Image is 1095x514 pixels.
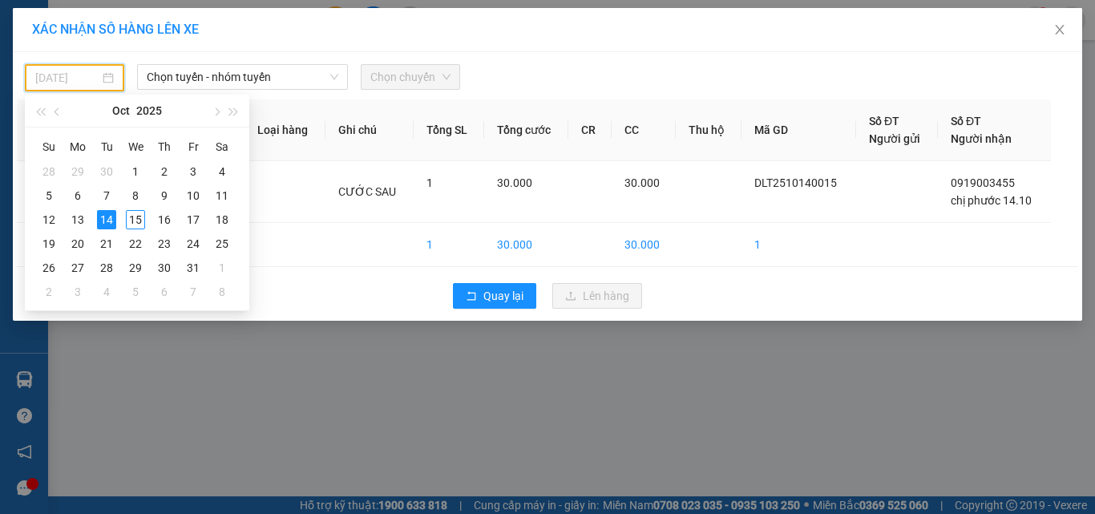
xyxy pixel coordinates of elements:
[150,184,179,208] td: 2025-10-09
[155,234,174,253] div: 23
[426,176,433,189] span: 1
[92,280,121,304] td: 2025-11-04
[208,208,236,232] td: 2025-10-18
[126,282,145,302] div: 5
[624,176,660,189] span: 30.000
[453,283,536,309] button: rollbackQuay lại
[869,115,899,127] span: Số ĐT
[184,258,203,277] div: 31
[951,176,1015,189] span: 0919003455
[39,162,59,181] div: 28
[112,95,130,127] button: Oct
[552,283,642,309] button: uploadLên hàng
[208,280,236,304] td: 2025-11-08
[97,186,116,205] div: 7
[179,256,208,280] td: 2025-10-31
[208,184,236,208] td: 2025-10-11
[92,184,121,208] td: 2025-10-07
[244,99,325,161] th: Loại hàng
[63,280,92,304] td: 2025-11-03
[1037,8,1082,53] button: Close
[212,234,232,253] div: 25
[34,184,63,208] td: 2025-10-05
[68,258,87,277] div: 27
[179,208,208,232] td: 2025-10-17
[63,134,92,160] th: Mo
[612,99,677,161] th: CC
[484,223,568,267] td: 30.000
[414,223,484,267] td: 1
[63,208,92,232] td: 2025-10-13
[39,186,59,205] div: 5
[150,160,179,184] td: 2025-10-02
[325,99,414,161] th: Ghi chú
[92,256,121,280] td: 2025-10-28
[179,134,208,160] th: Fr
[34,280,63,304] td: 2025-11-02
[329,72,339,82] span: down
[155,186,174,205] div: 9
[121,232,150,256] td: 2025-10-22
[147,65,338,89] span: Chọn tuyến - nhóm tuyến
[338,185,396,198] span: CƯỚC SAU
[92,134,121,160] th: Tu
[414,99,484,161] th: Tổng SL
[754,176,837,189] span: DLT2510140015
[39,282,59,302] div: 2
[97,234,116,253] div: 21
[32,22,199,37] span: XÁC NHẬN SỐ HÀNG LÊN XE
[184,282,203,302] div: 7
[212,210,232,229] div: 18
[126,234,145,253] div: 22
[951,194,1032,207] span: chị phước 14.10
[483,287,523,305] span: Quay lại
[92,232,121,256] td: 2025-10-21
[155,282,174,302] div: 6
[951,132,1012,145] span: Người nhận
[92,160,121,184] td: 2025-09-30
[63,184,92,208] td: 2025-10-06
[126,162,145,181] div: 1
[34,208,63,232] td: 2025-10-12
[68,210,87,229] div: 13
[179,280,208,304] td: 2025-11-07
[35,69,99,87] input: 14/10/2025
[126,186,145,205] div: 8
[466,290,477,303] span: rollback
[212,186,232,205] div: 11
[370,65,451,89] span: Chọn chuyến
[17,99,67,161] th: STT
[497,176,532,189] span: 30.000
[741,223,856,267] td: 1
[34,160,63,184] td: 2025-09-28
[121,256,150,280] td: 2025-10-29
[121,160,150,184] td: 2025-10-01
[184,162,203,181] div: 3
[184,210,203,229] div: 17
[121,208,150,232] td: 2025-10-15
[208,134,236,160] th: Sa
[1053,23,1066,36] span: close
[121,280,150,304] td: 2025-11-05
[179,184,208,208] td: 2025-10-10
[97,162,116,181] div: 30
[63,160,92,184] td: 2025-09-29
[126,258,145,277] div: 29
[68,282,87,302] div: 3
[155,162,174,181] div: 2
[97,210,116,229] div: 14
[676,99,741,161] th: Thu hộ
[184,234,203,253] div: 24
[179,232,208,256] td: 2025-10-24
[126,210,145,229] div: 15
[869,132,920,145] span: Người gửi
[484,99,568,161] th: Tổng cước
[741,99,856,161] th: Mã GD
[150,232,179,256] td: 2025-10-23
[184,186,203,205] div: 10
[92,208,121,232] td: 2025-10-14
[63,256,92,280] td: 2025-10-27
[208,232,236,256] td: 2025-10-25
[121,134,150,160] th: We
[150,280,179,304] td: 2025-11-06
